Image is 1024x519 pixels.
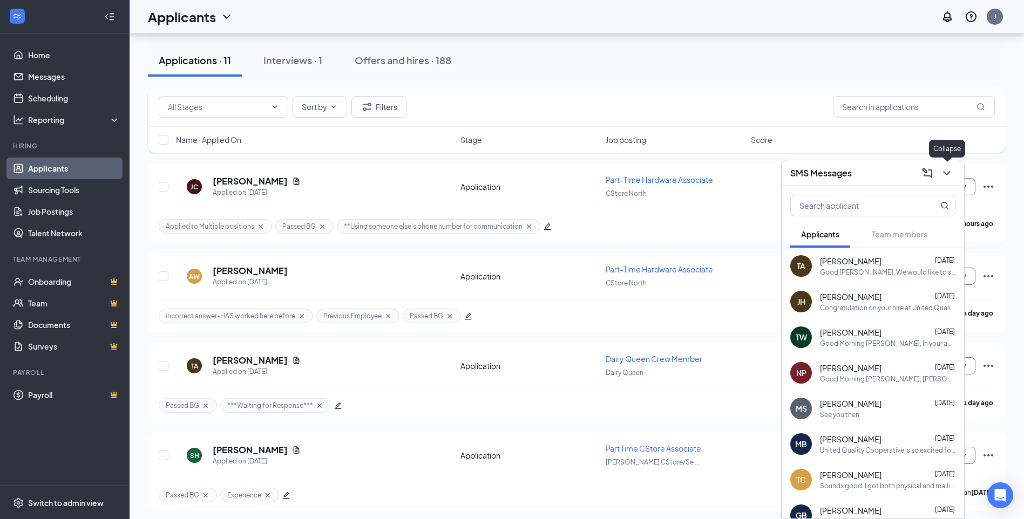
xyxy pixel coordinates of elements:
span: Stage [460,134,482,145]
svg: MagnifyingGlass [976,103,985,111]
div: J [994,12,996,21]
span: edit [334,402,342,409]
div: NP [796,367,806,378]
svg: Document [292,356,301,365]
span: **Using someone else's phone number for communication [344,222,523,231]
svg: QuestionInfo [965,10,978,23]
div: Open Intercom Messenger [987,482,1013,508]
svg: ChevronDown [270,103,279,111]
span: [DATE] [935,399,955,407]
a: PayrollCrown [28,384,120,406]
div: Applications · 11 [159,53,231,67]
span: [DATE] [935,256,955,264]
button: Sort byChevronDown [293,96,347,118]
span: Score [751,134,772,145]
span: [PERSON_NAME] CStore/Se ... [606,458,700,466]
b: [DATE] [971,488,993,496]
svg: Ellipses [982,180,995,193]
div: TA [191,361,198,371]
div: MS [796,403,807,414]
svg: Cross [445,312,454,320]
svg: WorkstreamLogo [12,11,23,22]
span: Part-Time Hardware Associate [606,264,713,274]
div: MB [795,439,807,449]
h1: Applicants [148,8,216,26]
span: edit [464,312,472,320]
svg: Cross [315,401,324,410]
svg: Ellipses [982,270,995,283]
span: Passed BG [166,401,199,410]
span: [PERSON_NAME] [820,363,881,373]
div: JC [191,182,198,192]
input: All Stages [168,101,266,113]
a: TeamCrown [28,292,120,314]
span: Part Time CStore Associate [606,443,701,453]
b: a day ago [963,399,993,407]
span: [DATE] [935,506,955,514]
svg: ChevronDown [329,103,338,111]
svg: Notifications [941,10,954,23]
span: edit [544,223,551,230]
span: Name · Applied On [176,134,241,145]
span: Job posting [606,134,646,145]
svg: MagnifyingGlass [940,201,949,210]
h3: SMS Messages [790,167,852,179]
span: [PERSON_NAME] [820,256,881,267]
a: Messages [28,66,120,87]
span: [PERSON_NAME] [820,505,881,516]
span: [PERSON_NAME] [820,327,881,338]
span: Dairy Queen [606,368,643,377]
div: Good [PERSON_NAME], We would like to schedule you to come in for an interview for the Dairy Queen... [820,268,955,277]
div: Applied on [DATE] [213,187,301,198]
span: [PERSON_NAME] [820,398,881,409]
svg: Cross [201,491,210,500]
div: TA [797,261,805,271]
a: OnboardingCrown [28,271,120,292]
a: Sourcing Tools [28,179,120,201]
h5: [PERSON_NAME] [213,354,288,366]
span: Previous Employee [323,311,382,320]
span: [PERSON_NAME] [820,434,881,445]
svg: ChevronDown [220,10,233,23]
svg: Cross [384,312,392,320]
div: Switch to admin view [28,497,104,508]
div: TW [796,332,807,343]
div: Team Management [13,255,118,264]
span: CStore North [606,279,647,287]
span: [PERSON_NAME] [820,469,881,480]
div: Reporting [28,114,121,125]
button: ChevronDown [938,165,955,182]
svg: Cross [201,401,210,410]
svg: Collapse [104,11,115,22]
span: Passed BG [166,490,199,500]
span: CStore North [606,189,647,197]
svg: Cross [263,491,272,500]
span: Dairy Queen Crew Member [606,354,702,364]
span: [DATE] [935,434,955,442]
b: a day ago [963,309,993,317]
svg: ChevronDown [940,167,953,180]
input: Search in applications [833,96,995,118]
div: Collapse [929,140,965,158]
a: Scheduling [28,87,120,109]
div: See you then [820,410,859,419]
svg: Cross [318,222,327,231]
a: SurveysCrown [28,336,120,357]
svg: Ellipses [982,359,995,372]
div: Good Morning [PERSON_NAME], [PERSON_NAME] is still conducting 1st interviews with applicants for ... [820,374,955,384]
a: Job Postings [28,201,120,222]
input: Search applicant [791,195,919,216]
div: Payroll [13,368,118,377]
svg: ComposeMessage [921,167,934,180]
a: Applicants [28,158,120,179]
h5: [PERSON_NAME] [213,444,288,456]
span: [DATE] [935,292,955,300]
span: [PERSON_NAME] [820,291,881,302]
a: Talent Network [28,222,120,244]
div: SH [190,451,199,460]
svg: Cross [256,222,265,231]
a: Home [28,44,120,66]
svg: Document [292,177,301,186]
svg: Analysis [13,114,24,125]
div: Applied on [DATE] [213,456,301,467]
